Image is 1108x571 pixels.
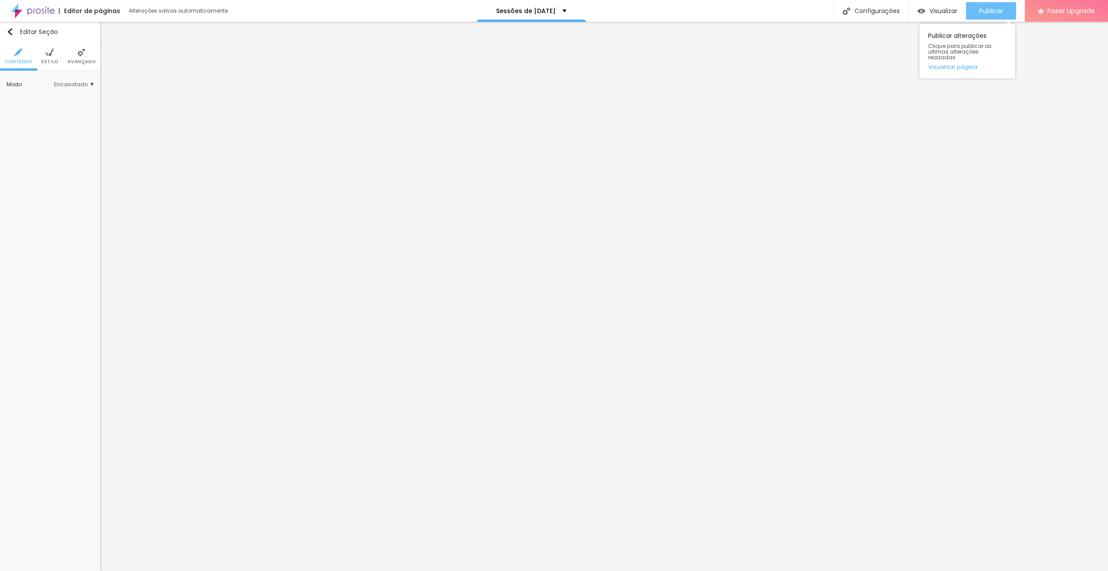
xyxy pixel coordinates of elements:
div: Editor de páginas [59,8,120,14]
p: Sessões de [DATE] [496,8,556,14]
span: Publicar [979,7,1003,14]
span: Fazer Upgrade [1047,7,1095,14]
img: view-1.svg [918,7,925,15]
img: Icone [46,48,54,56]
div: Modo [7,82,54,87]
img: Icone [78,48,85,56]
div: Editar Seção [7,28,58,35]
div: Alterações salvas automaticamente [129,8,229,14]
iframe: Editor [100,22,1108,571]
span: Conteúdo [5,60,32,64]
span: Avançado [68,60,95,64]
span: Clique para publicar as ultimas alterações reaizadas [928,43,1007,61]
span: Encaixotado [54,82,94,87]
button: Publicar [966,2,1016,20]
img: Icone [843,7,850,15]
button: Visualizar [909,2,966,20]
img: Icone [14,48,22,56]
div: Publicar alterações [919,24,1015,78]
span: Visualizar [929,7,957,14]
span: Estilo [41,60,58,64]
img: Icone [7,28,14,35]
a: Visualizar página [928,64,1007,70]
